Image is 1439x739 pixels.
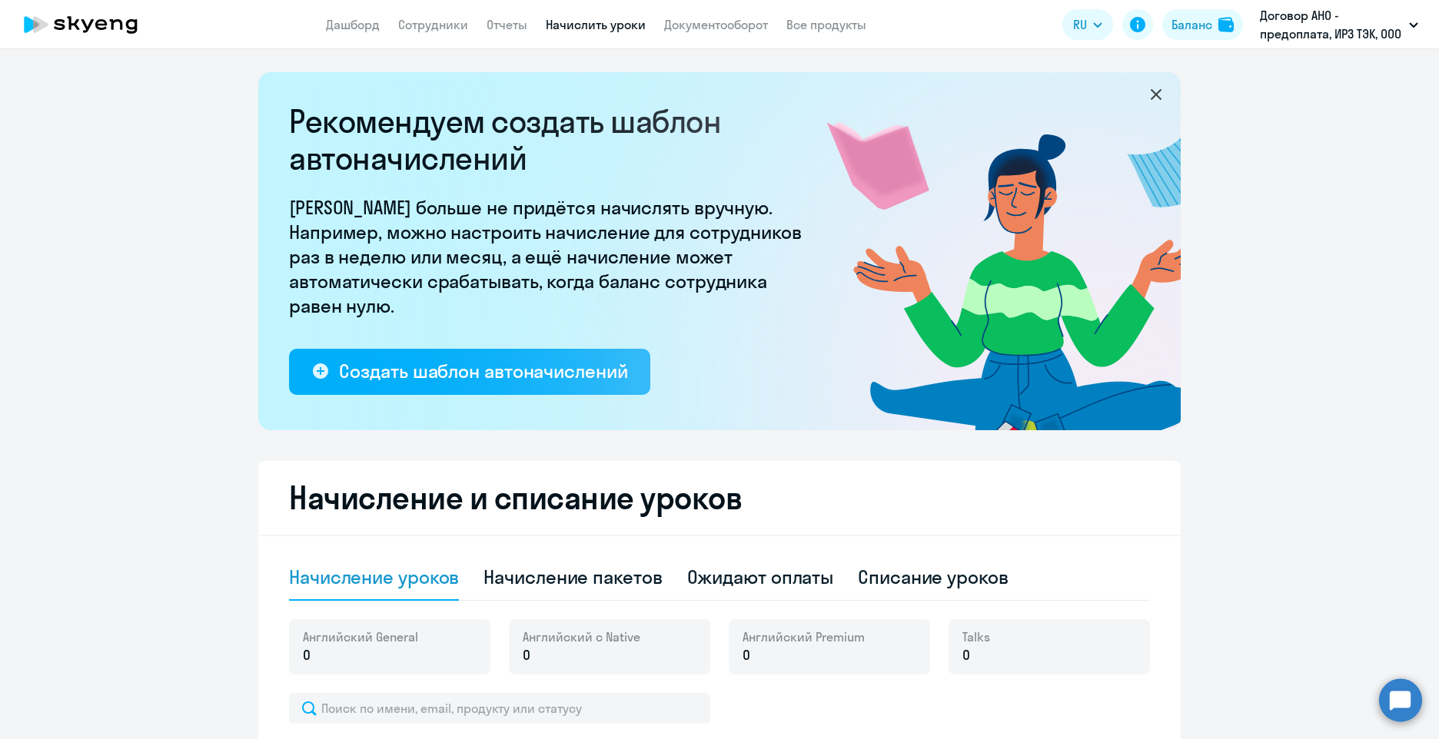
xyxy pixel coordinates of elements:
button: RU [1062,9,1113,40]
p: Договор АНО - предоплата, ИРЗ ТЭК, ООО [1260,6,1403,43]
h2: Рекомендуем создать шаблон автоначислений [289,103,812,177]
a: Документооборот [664,17,768,32]
a: Сотрудники [398,17,468,32]
span: Английский General [303,628,418,645]
a: Отчеты [487,17,527,32]
span: RU [1073,15,1087,34]
span: Английский с Native [523,628,640,645]
div: Начисление уроков [289,565,459,589]
div: Начисление пакетов [484,565,662,589]
input: Поиск по имени, email, продукту или статусу [289,693,710,724]
button: Договор АНО - предоплата, ИРЗ ТЭК, ООО [1252,6,1426,43]
button: Создать шаблон автоначислений [289,349,650,395]
div: Ожидают оплаты [687,565,834,589]
span: 0 [303,645,311,665]
span: Английский Premium [743,628,865,645]
span: Talks [962,628,990,645]
button: Балансbalance [1162,9,1243,40]
div: Создать шаблон автоначислений [339,359,627,383]
span: 0 [743,645,750,665]
h2: Начисление и списание уроков [289,479,1150,516]
div: Баланс [1171,15,1212,34]
a: Все продукты [786,17,866,32]
p: [PERSON_NAME] больше не придётся начислять вручную. Например, можно настроить начисление для сотр... [289,195,812,318]
span: 0 [962,645,970,665]
a: Начислить уроки [546,17,646,32]
img: balance [1218,17,1234,32]
span: 0 [523,645,530,665]
div: Списание уроков [858,565,1009,589]
a: Дашборд [326,17,380,32]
